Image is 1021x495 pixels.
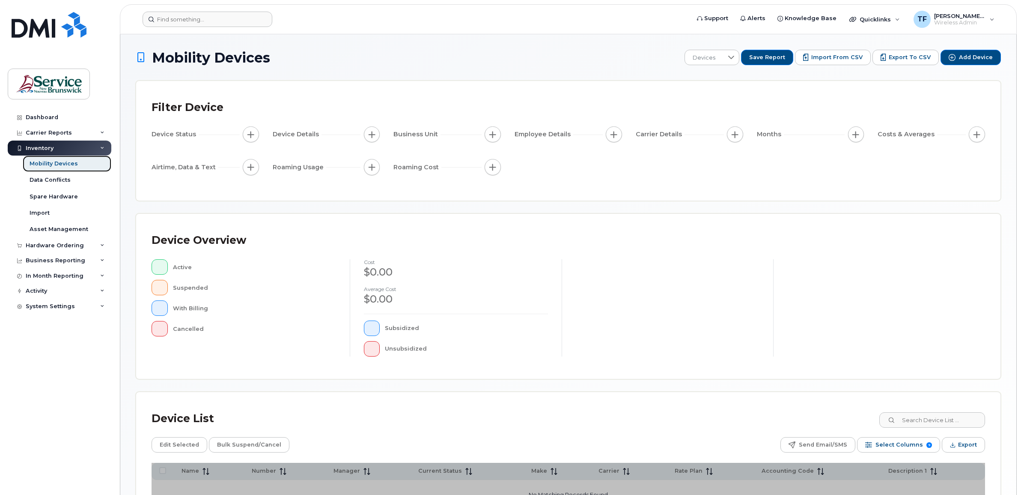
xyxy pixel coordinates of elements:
div: Suspended [173,280,336,295]
button: Select Columns 9 [857,437,940,453]
button: Save Report [741,50,793,65]
button: Bulk Suspend/Cancel [209,437,289,453]
span: 9 [926,442,932,448]
button: Send Email/SMS [780,437,855,453]
span: Carrier Details [636,130,685,139]
span: Add Device [959,54,993,61]
h4: Average cost [364,286,548,292]
div: $0.00 [364,265,548,279]
button: Add Device [941,50,1001,65]
span: Export [958,438,977,451]
button: Export to CSV [872,50,939,65]
span: Export to CSV [889,54,931,61]
span: Airtime, Data & Text [152,163,218,172]
span: Months [757,130,784,139]
span: Business Unit [393,130,441,139]
button: Export [942,437,985,453]
span: Bulk Suspend/Cancel [217,438,281,451]
input: Search Device List ... [879,412,985,428]
div: Device List [152,408,214,430]
div: Filter Device [152,96,223,119]
div: Active [173,259,336,275]
div: Cancelled [173,321,336,336]
span: Device Details [273,130,321,139]
div: Subsidized [385,321,548,336]
span: Costs & Averages [878,130,937,139]
button: Import from CSV [795,50,871,65]
span: Roaming Cost [393,163,441,172]
div: Device Overview [152,229,246,252]
span: Roaming Usage [273,163,326,172]
h4: cost [364,259,548,265]
span: Select Columns [875,438,923,451]
div: Unsubsidized [385,341,548,357]
div: With Billing [173,300,336,316]
span: Mobility Devices [152,50,270,65]
span: Device Status [152,130,199,139]
div: $0.00 [364,292,548,306]
span: Devices [685,50,723,66]
span: Send Email/SMS [799,438,847,451]
span: Employee Details [515,130,573,139]
span: Save Report [749,54,785,61]
span: Import from CSV [811,54,863,61]
button: Edit Selected [152,437,207,453]
span: Edit Selected [160,438,199,451]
